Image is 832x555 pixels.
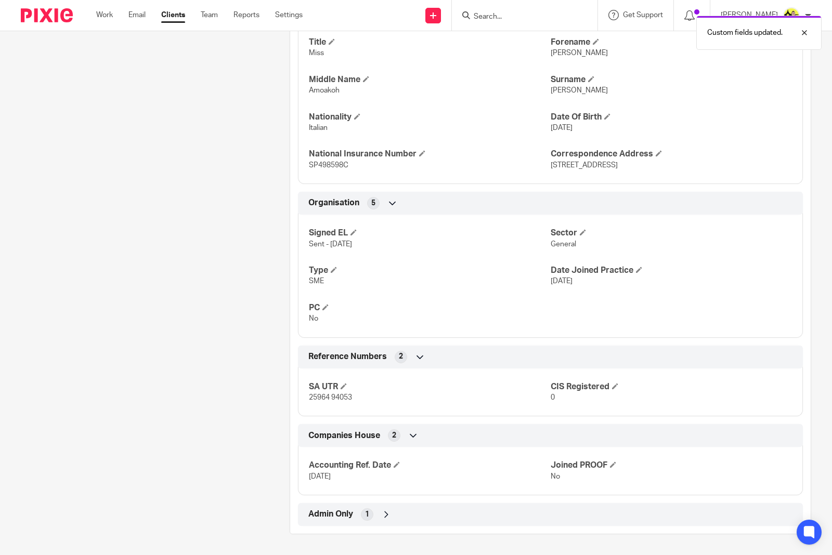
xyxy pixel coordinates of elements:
a: Work [96,10,113,20]
h4: Signed EL [309,228,550,239]
h4: Sector [551,228,792,239]
span: 5 [371,198,375,208]
h4: Date Joined Practice [551,265,792,276]
img: Pixie [21,8,73,22]
h4: CIS Registered [551,381,792,392]
h4: Accounting Ref. Date [309,460,550,471]
h4: Joined PROOF [551,460,792,471]
a: Clients [161,10,185,20]
span: Sent - [DATE] [309,241,352,248]
span: Companies House [308,430,380,441]
img: Megan-Starbridge.jpg [783,7,800,24]
span: [DATE] [309,473,331,480]
span: Admin Only [308,509,353,520]
span: General [551,241,576,248]
h4: Type [309,265,550,276]
span: [DATE] [551,124,573,131]
h4: Nationality [309,112,550,123]
span: No [309,315,318,322]
a: Reports [233,10,259,20]
span: 2 [399,351,403,362]
a: Settings [275,10,303,20]
span: 25964 94053 [309,394,352,401]
h4: Date Of Birth [551,112,792,123]
a: Email [128,10,146,20]
h4: Middle Name [309,74,550,85]
span: [PERSON_NAME] [551,87,608,94]
span: [PERSON_NAME] [551,49,608,57]
h4: Correspondence Address [551,149,792,160]
span: Italian [309,124,328,131]
span: No [551,473,560,480]
span: SME [309,277,324,285]
span: 0 [551,394,555,401]
h4: National Insurance Number [309,149,550,160]
p: Custom fields updated. [707,28,783,38]
span: 2 [392,430,396,441]
span: [DATE] [551,277,573,285]
h4: SA UTR [309,381,550,392]
span: SP498598C [309,162,348,169]
h4: PC [309,302,550,313]
span: [STREET_ADDRESS] [551,162,618,169]
span: 1 [365,509,369,520]
span: Miss [309,49,324,57]
span: Amoakoh [309,87,340,94]
a: Team [201,10,218,20]
span: Reference Numbers [308,351,387,362]
h4: Title [309,37,550,48]
span: Organisation [308,197,359,208]
h4: Surname [551,74,792,85]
